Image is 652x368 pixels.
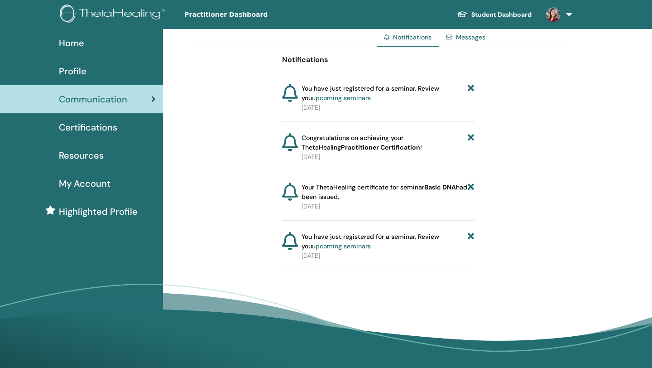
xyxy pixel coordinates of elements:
[302,202,475,211] p: [DATE]
[424,183,456,191] b: Basic DNA
[302,133,468,152] span: Congratulations on achieving your ThetaHealing !
[457,10,468,18] img: graduation-cap-white.svg
[393,33,431,41] span: Notifications
[302,152,475,162] p: [DATE]
[302,251,475,261] p: [DATE]
[59,149,104,162] span: Resources
[456,33,485,41] a: Messages
[302,183,468,202] span: Your ThetaHealing certificate for seminar had been issued.
[282,54,475,65] p: Notifications
[59,177,110,190] span: My Account
[450,6,539,23] a: Student Dashboard
[302,84,468,103] span: You have just registered for a seminar. Review you
[184,10,320,19] span: Practitioner Dashboard
[59,36,84,50] span: Home
[302,232,468,251] span: You have just registered for a seminar. Review you
[59,92,127,106] span: Communication
[312,242,371,250] a: upcoming seminars
[59,205,138,218] span: Highlighted Profile
[59,64,86,78] span: Profile
[302,103,475,112] p: [DATE]
[59,121,117,134] span: Certifications
[341,143,420,151] b: Practitioner Certification
[312,94,371,102] a: upcoming seminars
[546,7,561,22] img: default.jpg
[60,5,168,25] img: logo.png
